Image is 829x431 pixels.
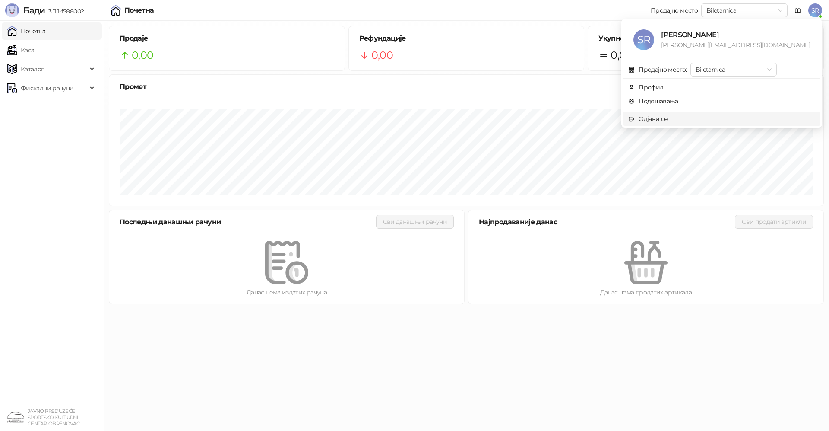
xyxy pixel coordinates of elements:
span: SR [633,29,654,50]
a: Почетна [7,22,46,40]
div: [PERSON_NAME] [661,29,810,40]
a: Каса [7,42,34,59]
span: Biletarnica [696,63,772,76]
div: Промет [120,81,813,92]
div: Последњи данашњи рачуни [120,217,376,227]
a: Документација [791,3,805,17]
div: Најпродаваније данас [479,217,735,227]
small: JAVNO PREDUZEĆE SPORTSKO KULTURNI CENTAR, OBRENOVAC [28,408,79,427]
span: 3.11.1-f588002 [45,7,84,15]
div: Одјави се [639,114,668,124]
div: Данас нема издатих рачуна [123,287,450,297]
span: Biletarnica [706,4,782,17]
div: Почетна [124,7,154,14]
h5: Укупно [598,33,813,44]
h5: Рефундације [359,33,574,44]
span: 0,00 [132,47,153,64]
button: Сви данашњи рачуни [376,215,454,229]
a: Подешавања [628,97,678,105]
button: Сви продати артикли [735,215,813,229]
div: [PERSON_NAME][EMAIL_ADDRESS][DOMAIN_NAME] [661,40,810,50]
span: 0,00 [371,47,393,64]
div: Данас нема продатих артикала [482,287,810,297]
span: SR [808,3,822,17]
span: Бади [23,5,45,16]
span: 0,00 [611,47,632,64]
img: Logo [5,3,19,17]
img: 64x64-companyLogo-4a28e1f8-f217-46d7-badd-69a834a81aaf.png [7,409,24,426]
div: Продајно место: [639,65,687,74]
div: Профил [639,83,663,92]
div: Продајно место [651,7,698,13]
span: Фискални рачуни [21,80,73,97]
h5: Продаје [120,33,334,44]
span: Каталог [21,61,44,78]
